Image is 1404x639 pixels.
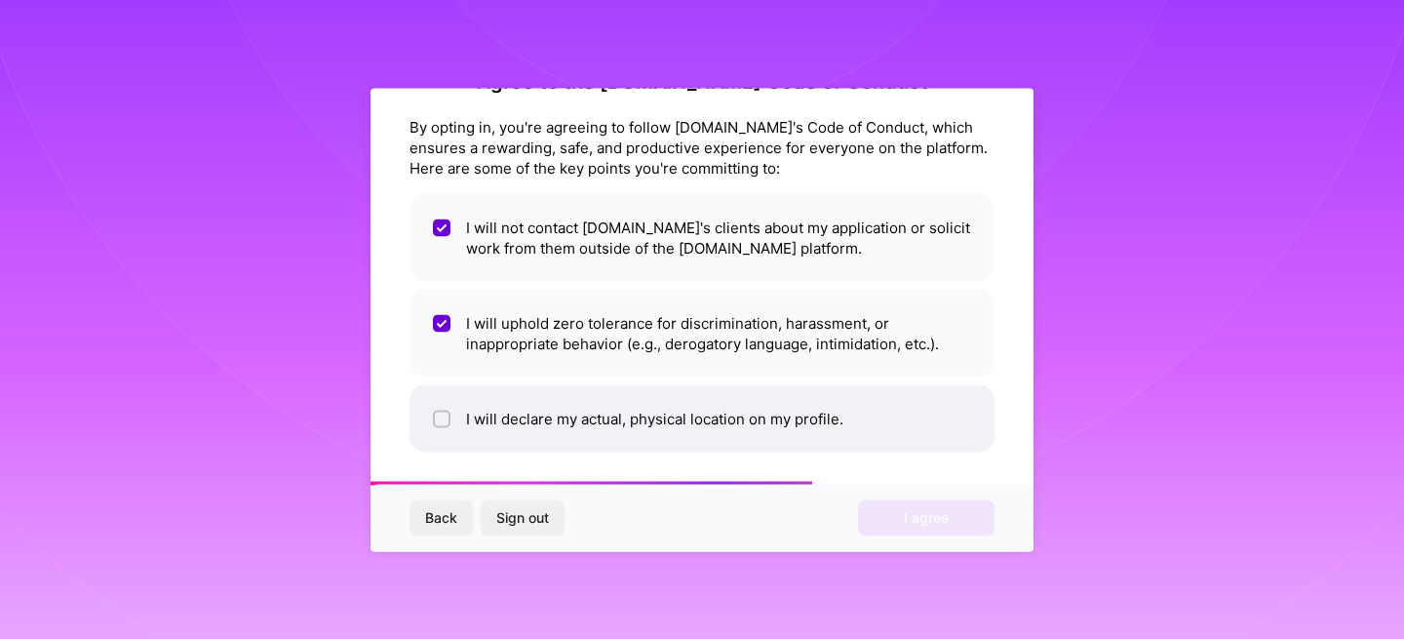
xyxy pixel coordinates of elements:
[409,289,994,377] li: I will uphold zero tolerance for discrimination, harassment, or inappropriate behavior (e.g., der...
[409,116,994,178] div: By opting in, you're agreeing to follow [DOMAIN_NAME]'s Code of Conduct, which ensures a rewardin...
[409,193,994,281] li: I will not contact [DOMAIN_NAME]'s clients about my application or solicit work from them outside...
[409,384,994,452] li: I will declare my actual, physical location on my profile.
[409,500,473,536] button: Back
[481,500,565,536] button: Sign out
[496,508,549,528] span: Sign out
[425,508,457,528] span: Back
